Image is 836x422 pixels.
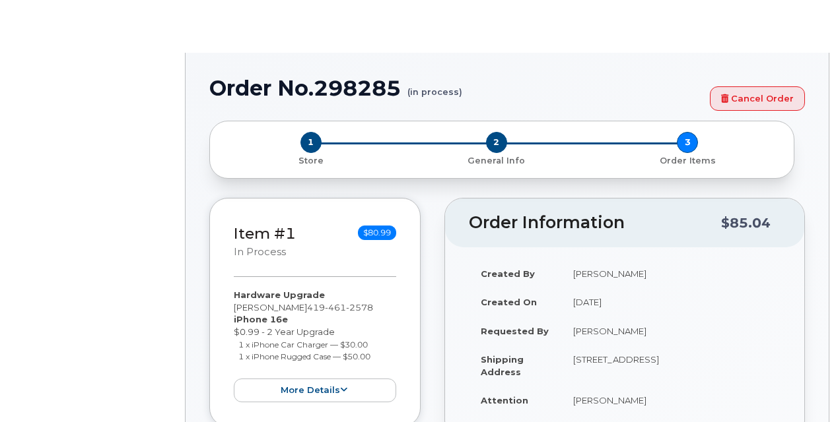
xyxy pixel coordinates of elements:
[481,326,549,336] strong: Requested By
[234,289,396,402] div: [PERSON_NAME] $0.99 - 2 Year Upgrade
[209,76,703,100] h1: Order No.298285
[307,302,373,313] span: 419
[234,378,396,403] button: more details
[561,316,781,346] td: [PERSON_NAME]
[221,153,401,167] a: 1 Store
[234,246,286,258] small: in process
[561,259,781,288] td: [PERSON_NAME]
[481,395,528,406] strong: Attention
[346,302,373,313] span: 2578
[234,224,296,243] a: Item #1
[238,340,368,349] small: 1 x iPhone Car Charger — $30.00
[358,226,396,240] span: $80.99
[710,86,805,111] a: Cancel Order
[238,351,370,361] small: 1 x iPhone Rugged Case — $50.00
[234,289,325,300] strong: Hardware Upgrade
[407,76,462,97] small: (in process)
[406,155,586,167] p: General Info
[561,386,781,415] td: [PERSON_NAME]
[226,155,396,167] p: Store
[481,268,535,279] strong: Created By
[481,297,537,307] strong: Created On
[300,132,322,153] span: 1
[721,210,771,235] div: $85.04
[234,314,288,324] strong: iPhone 16e
[325,302,346,313] span: 461
[401,153,592,167] a: 2 General Info
[469,214,721,232] h2: Order Information
[486,132,507,153] span: 2
[561,345,781,386] td: [STREET_ADDRESS]
[481,354,524,377] strong: Shipping Address
[561,287,781,316] td: [DATE]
